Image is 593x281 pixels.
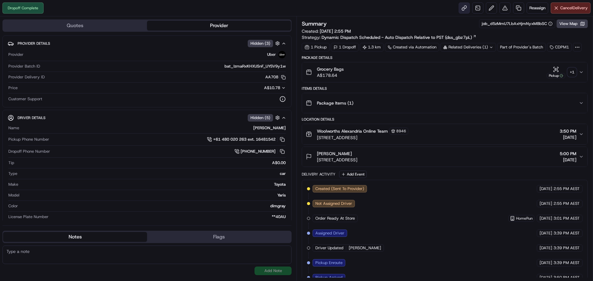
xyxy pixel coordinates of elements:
[322,34,477,40] a: Dynamic Dispatch Scheduled - Auto Dispatch Relative to PST (dss_gbz7pL)
[50,87,102,98] a: 💻API Documentation
[302,147,587,167] button: [PERSON_NAME][STREET_ADDRESS]5:00 PM[DATE]
[560,151,576,157] span: 5:00 PM
[557,19,588,28] button: View Map
[360,43,384,52] div: 1.3 km
[278,51,286,58] img: uber-new-logo.jpeg
[20,171,286,176] div: car
[302,43,330,52] div: 1 Pickup
[396,129,406,134] span: 8946
[8,171,17,176] span: Type
[560,128,576,134] span: 3:50 PM
[547,43,572,52] div: CDPM1
[58,89,99,96] span: API Documentation
[6,25,112,35] p: Welcome 👋
[339,171,367,178] button: Add Event
[248,39,281,47] button: Hidden (3)
[302,117,588,122] div: Location Details
[302,55,588,60] div: Package Details
[302,172,335,177] div: Delivery Activity
[8,192,19,198] span: Model
[52,90,57,95] div: 💻
[21,182,286,187] div: Toyota
[17,160,286,166] div: A$0.00
[302,93,587,113] button: Package Items (1)
[8,149,50,154] span: Dropoff Phone Number
[234,148,286,155] a: [PHONE_NUMBER]
[16,40,111,46] input: Got a question? Start typing here...
[315,245,343,251] span: Driver Updated
[21,59,101,65] div: Start new chat
[302,86,588,91] div: Items Details
[22,125,286,131] div: [PERSON_NAME]
[540,201,552,206] span: [DATE]
[440,43,496,52] div: Related Deliveries (1)
[547,66,576,78] button: Pickup+1
[540,245,552,251] span: [DATE]
[302,62,587,82] button: Grocery BagsA$178.64Pickup+1
[6,6,19,19] img: Nash
[540,216,552,221] span: [DATE]
[560,5,588,11] span: Cancel Delivery
[529,5,545,11] span: Reassign
[4,87,50,98] a: 📗Knowledge Base
[385,43,439,52] div: Created via Automation
[207,136,286,143] a: +61 480 020 263 ext. 16481542
[302,124,587,144] button: Woolworths Alexandria Online Team8946[STREET_ADDRESS]3:50 PM[DATE]
[8,96,42,102] span: Customer Support
[540,186,552,192] span: [DATE]
[8,160,14,166] span: Tip
[21,65,78,70] div: We're available if you need us!
[540,275,552,280] span: [DATE]
[8,85,18,91] span: Price
[267,52,276,57] span: Uber
[265,74,286,80] button: AA708
[231,85,286,91] button: A$10.78
[317,134,408,141] span: [STREET_ADDRESS]
[322,34,472,40] span: Dynamic Dispatch Scheduled - Auto Dispatch Relative to PST (dss_gbz7pL)
[302,34,477,40] div: Strategy:
[213,137,275,142] span: +61 480 020 263 ext. 16481542
[20,203,286,209] div: dimgray
[349,245,381,251] span: [PERSON_NAME]
[317,100,353,106] span: Package Items ( 1 )
[553,216,580,221] span: 3:01 PM AEST
[302,21,327,27] h3: Summary
[12,89,47,96] span: Knowledge Base
[225,64,286,69] span: bat_IzmaRxKHXUSnF_UYSV9y1w
[264,85,280,90] span: A$10.78
[560,134,576,140] span: [DATE]
[241,149,275,154] span: [PHONE_NUMBER]
[317,66,344,72] span: Grocery Bags
[547,66,565,78] button: Pickup
[527,2,548,14] button: Reassign
[22,192,286,198] div: Yaris
[553,230,580,236] span: 3:39 PM AEST
[568,68,576,76] div: + 1
[560,157,576,163] span: [DATE]
[317,128,388,134] span: Woolworths Alexandria Online Team
[8,137,49,142] span: Pickup Phone Number
[8,113,286,123] button: Driver DetailsHidden (5)
[482,21,553,27] button: job_d5zMmU7LbAxHjmNyxM8bSC
[315,216,355,221] span: Order Ready At Store
[540,260,552,266] span: [DATE]
[315,275,343,280] span: Pickup Arrived
[553,275,580,280] span: 3:50 PM AEST
[250,115,270,121] span: Hidden ( 5 )
[147,21,291,31] button: Provider
[147,232,291,242] button: Flags
[302,28,351,34] span: Created:
[551,2,591,14] button: CancelDelivery
[8,214,48,220] span: License Plate Number
[553,260,580,266] span: 3:39 PM AEST
[315,186,364,192] span: Created (Sent To Provider)
[540,230,552,236] span: [DATE]
[3,21,147,31] button: Quotes
[6,59,17,70] img: 1736555255976-a54dd68f-1ca7-489b-9aae-adbdc363a1c4
[248,114,281,122] button: Hidden (5)
[8,64,40,69] span: Provider Batch ID
[547,73,565,78] div: Pickup
[44,104,75,109] a: Powered byPylon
